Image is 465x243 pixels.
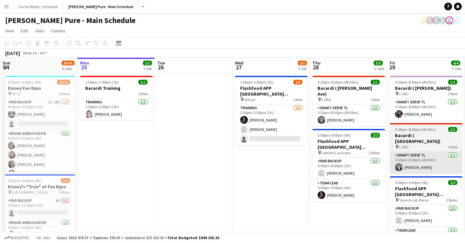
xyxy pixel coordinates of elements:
span: 9:00am-5:00pm (8h) [8,178,41,183]
span: Mon [80,60,89,66]
a: Comms [48,27,68,35]
app-user-avatar: Ashleigh Rains [426,17,434,24]
app-card-role: Paid Backup1/15:00pm-8:00pm (3h) [PERSON_NAME] [312,157,385,179]
div: 2 Jobs [374,66,384,71]
app-user-avatar: Ashleigh Rains [433,17,440,24]
app-job-card: 9:00am-5:00pm (8h)20/21Disney Fan Expo MTCC5 RolesPaid Backup1I18A1/29:00am-12:00pm (3h)[PERSON_N... [3,76,75,172]
span: 29 [389,64,395,71]
span: 2 Roles [369,150,380,155]
span: 1/1 [371,80,380,85]
span: Leevers Locavore [322,150,350,155]
app-user-avatar: Ashleigh Rains [439,17,447,24]
span: All jobs [36,235,51,240]
span: 28 [311,64,320,71]
span: 2/3 [293,80,302,85]
app-card-role: Paid Backup1/15:00pm-8:00pm (3h) [PERSON_NAME] [390,205,462,227]
div: 3:30pm-8:00pm (4h30m)1/1Bacardi ( [GEOGRAPHIC_DATA]) LCBO1 RoleSmart Serve TL1/13:30pm-8:00pm (4h... [390,123,462,174]
div: 1:00pm-2:00pm (1h)2/3Flashfood APP [GEOGRAPHIC_DATA] [GEOGRAPHIC_DATA], [GEOGRAPHIC_DATA] Trainin... [235,76,308,145]
div: 3 Jobs [451,66,461,71]
span: 1:00pm-2:00pm (1h) [85,80,119,85]
span: 2/2 [371,133,380,138]
app-job-card: 5:00pm-9:00pm (4h)2/2Flashfood APP [GEOGRAPHIC_DATA] [GEOGRAPHIC_DATA], [GEOGRAPHIC_DATA] Leevers... [312,129,385,202]
span: MTCC [12,91,22,96]
span: Comms [51,28,65,34]
span: 3:30pm-8:00pm (4h30m) [395,127,436,132]
span: 2/2 [448,180,457,185]
span: Thu [312,60,320,66]
div: 1 Job [143,66,152,71]
h3: Flashfood APP [GEOGRAPHIC_DATA] [GEOGRAPHIC_DATA], [GEOGRAPHIC_DATA] [390,186,462,197]
span: 3:30pm-8:00pm (4h30m) [395,80,436,85]
app-card-role: Smart Serve TL1/13:30pm-8:00pm (4h30m)[PERSON_NAME] [312,104,385,126]
h1: [PERSON_NAME] Pure - Main Schedule [5,16,135,25]
span: Edit [21,28,28,34]
span: [GEOGRAPHIC_DATA] [12,190,48,195]
app-card-role: Team Lead1/15:00pm-9:00pm (4h)[PERSON_NAME] [312,179,385,202]
span: 1:00pm-2:00pm (1h) [240,80,273,85]
span: LCBO [399,91,409,96]
button: [PERSON_NAME] Pure - Main Schedule [63,0,139,13]
span: 3:30pm-8:00pm (4h30m) [318,80,358,85]
a: Jobs [32,27,47,35]
span: 4/4 [451,61,460,65]
span: 25 [79,64,89,71]
span: Fri [390,60,395,66]
app-user-avatar: Leticia Fayzano [420,17,427,24]
a: Edit [18,27,31,35]
app-job-card: 1:00pm-2:00pm (1h)1/1Bacardi Training1 RoleTraining1/11:00pm-2:00pm (1h)[PERSON_NAME] [80,76,153,121]
h3: Bacardi ( [PERSON_NAME]) [390,85,462,91]
app-card-role: Smart Serve TL1/13:30pm-8:00pm (4h30m)[PERSON_NAME] [390,152,462,174]
div: Salary $818 978.57 + Expenses $90.00 + Subsistence $25 033.53 = [57,235,219,240]
span: 1/1 [448,127,457,132]
span: LCBO [322,97,331,102]
span: 2/3 [298,61,307,65]
app-card-role: Smart Serve TL1/13:30pm-8:00pm (4h30m)[PERSON_NAME] [390,98,462,121]
button: Factor Meals - Schedule [13,0,63,13]
h3: Bacardi Training [80,85,153,91]
span: 1 Role [138,91,147,96]
h3: Disney's "Tron" at Fan Expo [3,184,75,190]
app-card-role: Brand Ambassador6/69:00am-5:00pm (8h)[PERSON_NAME][PERSON_NAME][PERSON_NAME][PERSON_NAME] [3,130,75,199]
span: 9:00am-5:00pm (8h) [8,80,41,85]
span: Jobs [35,28,44,34]
button: Budgeted [3,234,30,241]
h3: Bacardi ( [GEOGRAPHIC_DATA]) [390,133,462,144]
h3: Flashfood APP [GEOGRAPHIC_DATA] [GEOGRAPHIC_DATA], [GEOGRAPHIC_DATA] Training [235,85,308,97]
span: Virtual [244,97,255,102]
app-card-role: Paid Backup4A0/19:00am-12:00pm (3h) [3,197,75,219]
a: View [3,27,17,35]
span: 1 Role [370,97,380,102]
span: 5:00pm-9:00pm (4h) [395,180,428,185]
div: 6 Jobs [62,66,74,71]
span: Sun [3,60,10,66]
h3: Disney Fan Expo [3,85,75,91]
span: 1 Role [448,145,457,149]
span: Week 34 [21,51,38,55]
span: 3 Roles [59,190,70,195]
span: Save-A-Lot, Pecos [399,198,428,202]
span: 1/1 [138,80,147,85]
span: 20/21 [57,80,70,85]
span: 1 Role [448,91,457,96]
span: 26 [157,64,165,71]
span: 1/1 [448,80,457,85]
div: EDT [40,51,47,55]
span: Wed [235,60,243,66]
span: 3/3 [374,61,383,65]
span: 38/41 [62,61,75,65]
div: 1 Job [298,66,307,71]
app-job-card: 3:30pm-8:00pm (4h30m)1/1Bacardi ( [PERSON_NAME]) LCBO1 RoleSmart Serve TL1/13:30pm-8:00pm (4h30m)... [390,76,462,121]
span: View [5,28,14,34]
app-card-role: Training2/31:00pm-2:00pm (1h)[PERSON_NAME] [PERSON_NAME] [235,104,308,145]
span: 1/1 [143,61,152,65]
span: 3/4 [61,178,70,183]
h3: Flashfood APP [GEOGRAPHIC_DATA] [GEOGRAPHIC_DATA], [GEOGRAPHIC_DATA] [312,138,385,150]
app-user-avatar: Tifany Scifo [446,17,453,24]
app-card-role: Training1/11:00pm-2:00pm (1h)[PERSON_NAME] [80,98,153,121]
span: Total Budgeted $844 102.10 [167,235,219,240]
span: 5 Roles [59,91,70,96]
span: LCBO [399,145,409,149]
